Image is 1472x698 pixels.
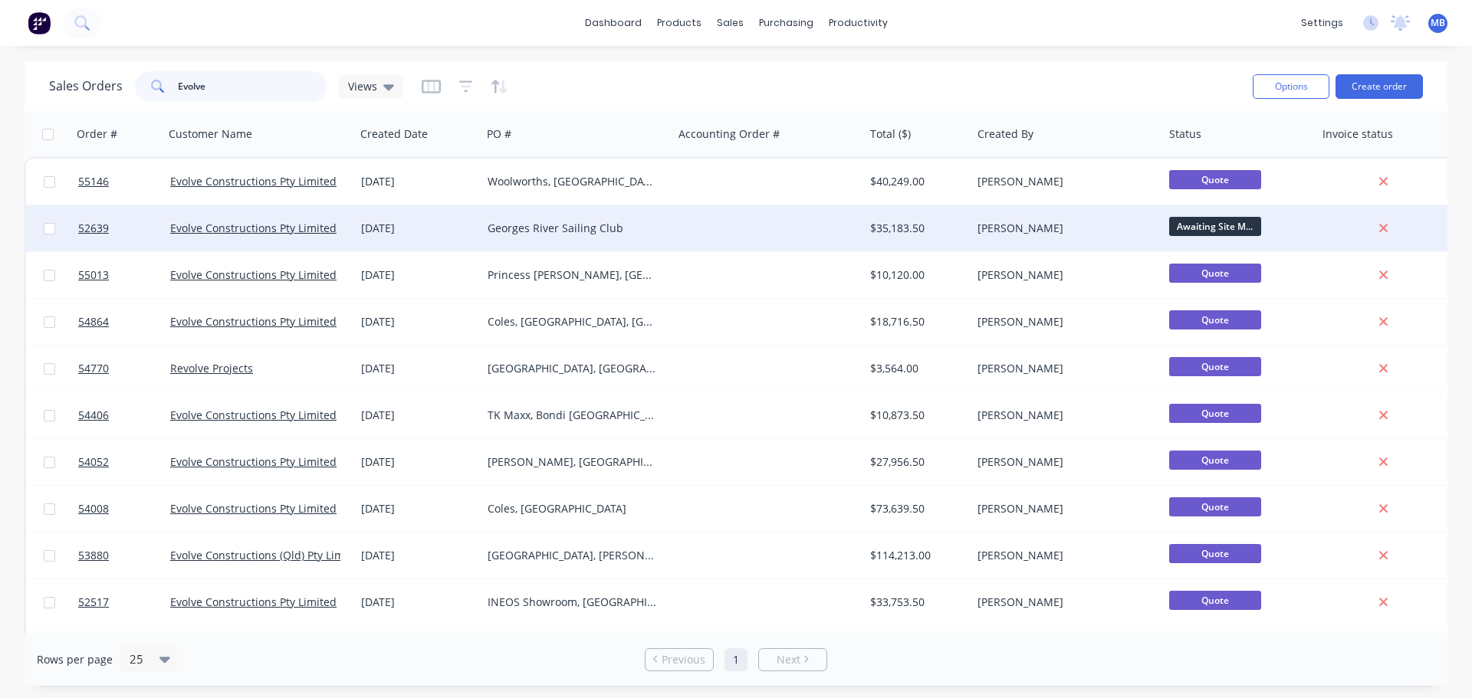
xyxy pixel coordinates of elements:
[978,361,1148,376] div: [PERSON_NAME]
[78,299,170,345] a: 54864
[1431,16,1445,30] span: MB
[678,126,780,142] div: Accounting Order #
[37,652,113,667] span: Rows per page
[170,548,364,562] a: Evolve Constructions (Qld) Pty Limited
[759,652,826,667] a: Next page
[649,11,709,34] div: products
[639,648,833,671] ul: Pagination
[170,174,337,188] a: Evolve Constructions Pty Limited
[78,408,109,423] span: 54406
[724,648,747,671] a: Page 1 is your current page
[361,595,475,610] div: [DATE]
[870,267,961,283] div: $10,120.00
[870,501,961,516] div: $73,639.50
[978,314,1148,329] div: [PERSON_NAME]
[360,126,428,142] div: Created Date
[169,126,252,142] div: Customer Name
[1322,126,1393,142] div: Invoice status
[488,314,658,329] div: Coles, [GEOGRAPHIC_DATA], [GEOGRAPHIC_DATA]
[870,314,961,329] div: $18,716.50
[751,11,821,34] div: purchasing
[361,314,475,329] div: [DATE]
[488,361,658,376] div: [GEOGRAPHIC_DATA], [GEOGRAPHIC_DATA]
[978,548,1148,563] div: [PERSON_NAME]
[49,79,123,93] h1: Sales Orders
[1169,126,1201,142] div: Status
[78,346,170,392] a: 54770
[662,652,705,667] span: Previous
[78,548,109,563] span: 53880
[1169,310,1261,329] span: Quote
[488,221,658,236] div: Georges River Sailing Club
[78,221,109,236] span: 52639
[978,408,1148,423] div: [PERSON_NAME]
[487,126,511,142] div: PO #
[78,626,170,672] a: 53193
[870,126,911,142] div: Total ($)
[78,314,109,329] span: 54864
[78,361,109,376] span: 54770
[870,595,961,610] div: $33,753.50
[170,454,337,469] a: Evolve Constructions Pty Limited
[1169,591,1261,610] span: Quote
[978,501,1148,516] div: [PERSON_NAME]
[1169,404,1261,423] span: Quote
[78,595,109,610] span: 52517
[709,11,751,34] div: sales
[28,11,51,34] img: Factory
[870,221,961,236] div: $35,183.50
[978,267,1148,283] div: [PERSON_NAME]
[1169,170,1261,189] span: Quote
[361,454,475,470] div: [DATE]
[488,174,658,189] div: Woolworths, [GEOGRAPHIC_DATA]
[870,548,961,563] div: $114,213.00
[178,71,327,102] input: Search...
[78,267,109,283] span: 55013
[348,78,377,94] span: Views
[78,501,109,516] span: 54008
[978,126,1033,142] div: Created By
[488,267,658,283] div: Princess [PERSON_NAME], [GEOGRAPHIC_DATA]
[170,314,337,329] a: Evolve Constructions Pty Limited
[78,533,170,578] a: 53880
[777,652,800,667] span: Next
[78,159,170,205] a: 55146
[1169,217,1261,236] span: Awaiting Site M...
[361,501,475,516] div: [DATE]
[78,205,170,251] a: 52639
[577,11,649,34] a: dashboard
[170,595,337,609] a: Evolve Constructions Pty Limited
[1253,74,1329,99] button: Options
[78,486,170,532] a: 54008
[361,174,475,189] div: [DATE]
[78,392,170,438] a: 54406
[361,408,475,423] div: [DATE]
[170,221,337,235] a: Evolve Constructions Pty Limited
[978,595,1148,610] div: [PERSON_NAME]
[78,454,109,470] span: 54052
[170,501,337,516] a: Evolve Constructions Pty Limited
[361,361,475,376] div: [DATE]
[78,174,109,189] span: 55146
[488,454,658,470] div: [PERSON_NAME], [GEOGRAPHIC_DATA]
[1169,544,1261,563] span: Quote
[870,454,961,470] div: $27,956.50
[170,361,253,375] a: Revolve Projects
[170,267,337,282] a: Evolve Constructions Pty Limited
[488,501,658,516] div: Coles, [GEOGRAPHIC_DATA]
[488,408,658,423] div: TK Maxx, Bondi [GEOGRAPHIC_DATA]
[870,174,961,189] div: $40,249.00
[870,408,961,423] div: $10,873.50
[1169,497,1261,516] span: Quote
[978,221,1148,236] div: [PERSON_NAME]
[170,408,337,422] a: Evolve Constructions Pty Limited
[361,221,475,236] div: [DATE]
[361,548,475,563] div: [DATE]
[488,548,658,563] div: [GEOGRAPHIC_DATA], [PERSON_NAME][GEOGRAPHIC_DATA]
[78,439,170,485] a: 54052
[646,652,713,667] a: Previous page
[821,11,895,34] div: productivity
[78,252,170,298] a: 55013
[488,595,658,610] div: INEOS Showroom, [GEOGRAPHIC_DATA]
[1293,11,1351,34] div: settings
